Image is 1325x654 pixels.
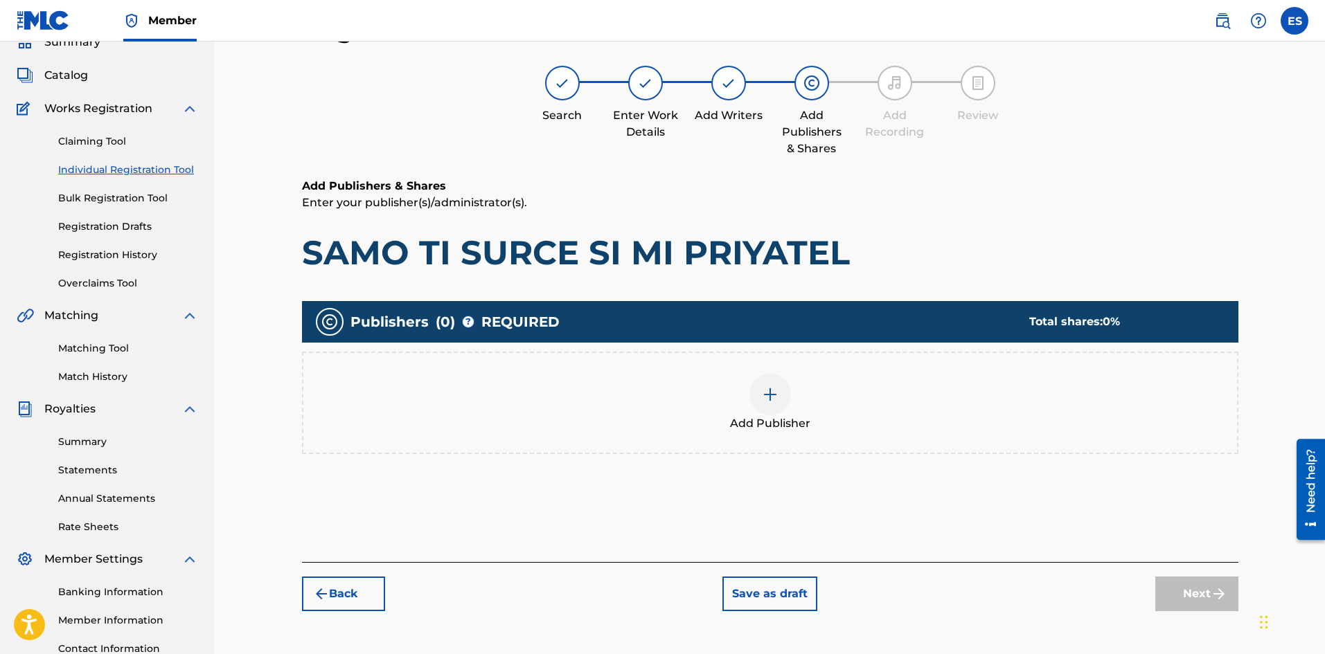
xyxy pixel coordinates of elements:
[181,551,198,567] img: expand
[554,75,571,91] img: step indicator icon for Search
[58,435,198,449] a: Summary
[58,163,198,177] a: Individual Registration Tool
[17,100,35,117] img: Works Registration
[58,491,198,506] a: Annual Statements
[58,463,198,478] a: Statements
[1256,588,1325,654] iframe: Chat Widget
[58,520,198,534] a: Rate Sheets
[58,248,198,262] a: Registration History
[44,67,88,84] span: Catalog
[58,341,198,356] a: Matching Tool
[803,75,820,91] img: step indicator icon for Add Publishers & Shares
[313,585,330,602] img: 7ee5dd4eb1f8a8e3ef2f.svg
[58,191,198,206] a: Bulk Registration Tool
[58,585,198,599] a: Banking Information
[720,75,737,91] img: step indicator icon for Add Writers
[730,415,810,432] span: Add Publisher
[17,307,34,324] img: Matching
[694,107,763,124] div: Add Writers
[611,107,680,140] div: Enter Work Details
[1029,314,1211,330] div: Total shares:
[1286,434,1325,545] iframe: Resource Center
[123,12,140,29] img: Top Rightsholder
[350,311,429,332] span: Publishers
[44,100,152,117] span: Works Registration
[58,613,198,628] a: Member Information
[44,307,98,324] span: Matching
[17,401,33,417] img: Royalties
[463,316,474,327] span: ?
[58,219,198,234] a: Registration Drafts
[1250,12,1267,29] img: help
[1281,7,1308,35] div: User Menu
[860,107,930,140] div: Add Recording
[44,551,143,567] span: Member Settings
[637,75,654,91] img: step indicator icon for Enter Work Details
[17,67,88,84] a: CatalogCatalog
[181,100,198,117] img: expand
[1256,588,1325,654] div: Джаджи за чат
[17,34,100,51] a: SummarySummary
[762,386,779,403] img: add
[302,194,1238,211] p: Enter your publisher(s)/administrator(s).
[17,551,33,567] img: Member Settings
[58,276,198,291] a: Overclaims Tool
[302,232,1238,273] h1: SAMO TI SURCE SI MI PRIYATEL
[436,311,455,332] span: ( 0 )
[1214,12,1231,29] img: search
[943,107,1013,124] div: Review
[181,307,198,324] img: expand
[1260,601,1268,643] div: Плъзни
[970,75,986,91] img: step indicator icon for Review
[17,34,33,51] img: Summary
[181,401,198,417] img: expand
[302,178,1238,194] h6: Add Publishers & Shares
[777,107,846,157] div: Add Publishers & Shares
[481,311,560,332] span: REQUIRED
[17,67,33,84] img: Catalog
[148,12,197,28] span: Member
[887,75,903,91] img: step indicator icon for Add Recording
[722,576,817,611] button: Save as draft
[58,370,198,384] a: Match History
[528,107,597,124] div: Search
[302,576,385,611] button: Back
[1209,7,1236,35] a: Public Search
[1103,315,1120,328] span: 0 %
[58,134,198,149] a: Claiming Tool
[1245,7,1272,35] div: Help
[44,34,100,51] span: Summary
[321,314,338,330] img: publishers
[44,401,96,417] span: Royalties
[17,10,70,30] img: MLC Logo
